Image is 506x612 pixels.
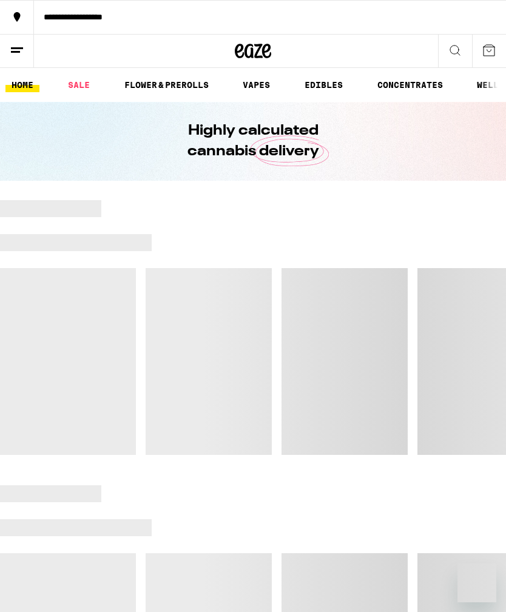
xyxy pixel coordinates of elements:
[371,78,449,92] a: CONCENTRATES
[237,78,276,92] a: VAPES
[5,78,39,92] a: HOME
[118,78,215,92] a: FLOWER & PREROLLS
[153,121,353,162] h1: Highly calculated cannabis delivery
[62,78,96,92] a: SALE
[457,563,496,602] iframe: Button to launch messaging window
[299,78,349,92] a: EDIBLES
